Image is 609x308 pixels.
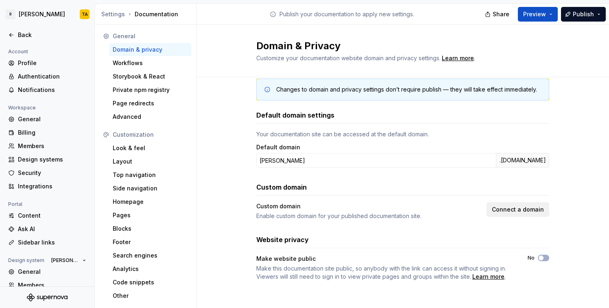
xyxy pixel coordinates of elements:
div: Footer [113,238,188,246]
div: Security [18,169,86,177]
button: R[PERSON_NAME]TA [2,5,93,23]
div: Code snippets [113,278,188,286]
div: Homepage [113,198,188,206]
a: Footer [109,236,191,249]
div: Authentication [18,72,86,81]
span: . [256,264,513,281]
a: Side navigation [109,182,191,195]
a: Content [5,209,89,222]
div: Content [18,212,86,220]
a: Workflows [109,57,191,70]
a: Private npm registry [109,83,191,96]
a: Page redirects [109,97,191,110]
a: General [5,265,89,278]
div: Sidebar links [18,238,86,247]
div: Top navigation [113,171,188,179]
a: Members [5,279,89,292]
a: Blocks [109,222,191,235]
div: Notifications [18,86,86,94]
button: Publish [561,7,606,22]
div: Enable custom domain for your published documentation site. [256,212,482,220]
a: Other [109,289,191,302]
div: Billing [18,129,86,137]
a: Homepage [109,195,191,208]
a: Code snippets [109,276,191,289]
a: Authentication [5,70,89,83]
div: Analytics [113,265,188,273]
a: Pages [109,209,191,222]
div: Changes to domain and privacy settings don’t require publish — they will take effect immediately. [276,85,537,94]
div: Design systems [18,155,86,164]
a: Learn more [442,54,474,62]
span: [PERSON_NAME] [51,257,79,264]
span: Publish [573,10,594,18]
div: Page redirects [113,99,188,107]
button: Share [481,7,515,22]
button: Settings [101,10,125,18]
span: Make this documentation site public, so anybody with the link can access it without signing in. V... [256,265,506,280]
div: General [18,268,86,276]
a: Top navigation [109,168,191,181]
div: TA [82,11,88,17]
div: Search engines [113,251,188,260]
div: Other [113,292,188,300]
svg: Supernova Logo [27,293,68,301]
a: Storybook & React [109,70,191,83]
a: Integrations [5,180,89,193]
a: Layout [109,155,191,168]
h3: Website privacy [256,235,309,245]
div: Side navigation [113,184,188,192]
a: Profile [5,57,89,70]
span: Share [493,10,509,18]
a: General [5,113,89,126]
div: Custom domain [256,202,482,210]
div: Storybook & React [113,72,188,81]
a: Learn more [472,273,504,281]
a: Billing [5,126,89,139]
div: Design system [5,256,48,265]
div: Members [18,142,86,150]
a: Domain & privacy [109,43,191,56]
div: Customization [113,131,188,139]
div: Back [18,31,86,39]
div: Pages [113,211,188,219]
a: Design systems [5,153,89,166]
div: Portal [5,199,26,209]
div: Workflows [113,59,188,67]
a: Sidebar links [5,236,89,249]
a: Members [5,140,89,153]
div: Layout [113,157,188,166]
div: Look & feel [113,144,188,152]
div: Private npm registry [113,86,188,94]
a: Search engines [109,249,191,262]
a: Advanced [109,110,191,123]
button: Preview [518,7,558,22]
div: .[DOMAIN_NAME] [496,153,549,168]
div: Ask AI [18,225,86,233]
div: Profile [18,59,86,67]
div: Documentation [101,10,193,18]
div: Domain & privacy [113,46,188,54]
div: Members [18,281,86,289]
span: Preview [523,10,546,18]
a: Ask AI [5,223,89,236]
label: Default domain [256,143,300,151]
a: Look & feel [109,142,191,155]
div: Advanced [113,113,188,121]
div: R [6,9,15,19]
span: Customize your documentation website domain and privacy settings. [256,55,441,61]
div: General [18,115,86,123]
span: . [441,55,475,61]
p: Publish your documentation to apply new settings. [279,10,414,18]
h3: Custom domain [256,182,307,192]
div: [PERSON_NAME] [19,10,65,18]
div: General [113,32,188,40]
button: Connect a domain [487,202,549,217]
a: Security [5,166,89,179]
h3: Default domain settings [256,110,334,120]
div: Workspace [5,103,39,113]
